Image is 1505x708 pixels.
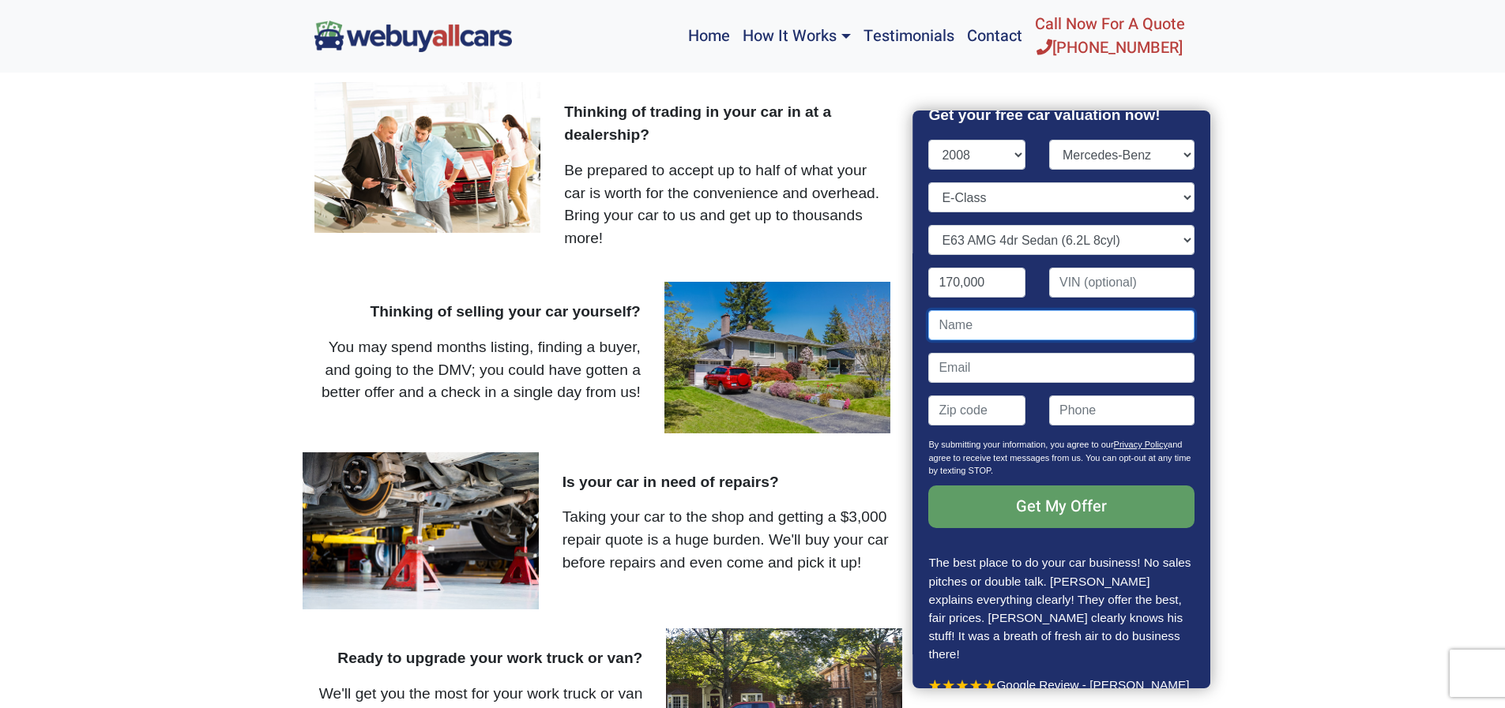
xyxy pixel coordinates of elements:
p: The best place to do your car business! No sales pitches or double talk. [PERSON_NAME] explains e... [929,553,1195,662]
a: Testimonials [857,6,961,66]
img: We Buy All Cars in NJ logo [314,21,512,51]
input: Mileage [929,268,1026,298]
strong: Ready to upgrade your work truck or van? [337,650,642,666]
input: Phone [1049,395,1195,425]
input: Get My Offer [929,485,1195,528]
input: VIN (optional) [1049,268,1195,298]
p: Taking your car to the shop and getting a $3,000 repair quote is a huge burden. We'll buy your ca... [562,506,903,574]
input: Name [929,310,1195,340]
input: Zip code [929,395,1026,425]
p: Google Review - [PERSON_NAME] [929,676,1195,694]
form: Contact form [929,140,1195,553]
a: Call Now For A Quote[PHONE_NUMBER] [1029,6,1191,66]
strong: Thinking of trading in your car in at a dealership? [564,103,831,143]
a: How It Works [736,6,856,66]
input: Email [929,353,1195,383]
a: Home [682,6,736,66]
p: Be prepared to accept up to half of what your car is worth for the convenience and overhead. Brin... [564,159,890,250]
strong: Thinking of selling your car yourself? [371,303,641,320]
a: Contact [961,6,1029,66]
strong: Is your car in need of repairs? [562,474,779,490]
p: You may spend months listing, finding a buyer, and going to the DMV; you could have gotten a bett... [314,336,641,404]
a: Privacy Policy [1114,440,1168,449]
strong: Get your free car valuation now! [929,107,1161,123]
p: By submitting your information, you agree to our and agree to receive text messages from us. You ... [929,438,1195,485]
